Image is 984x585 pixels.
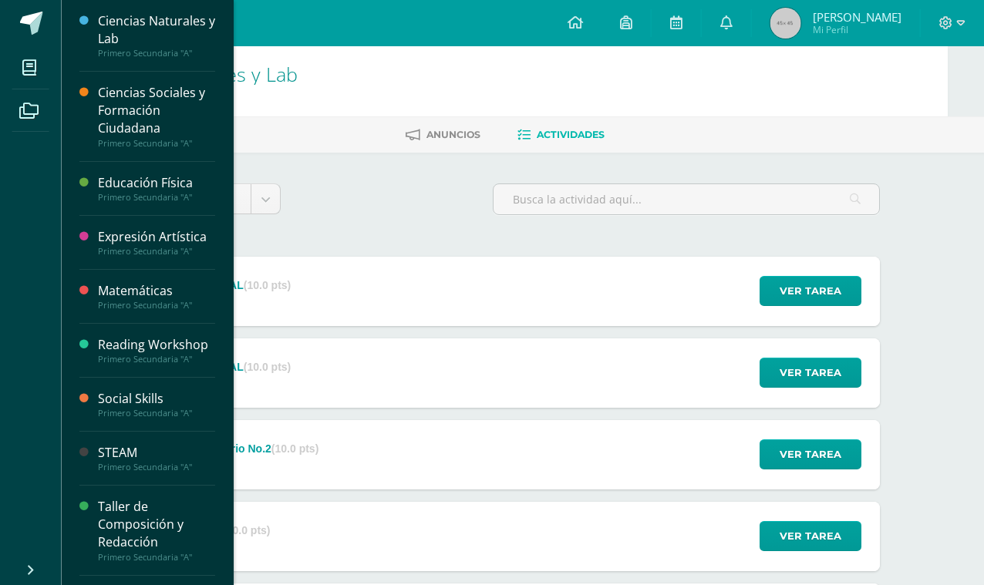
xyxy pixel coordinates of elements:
div: Primero Secundaria "A" [98,300,215,311]
span: Actividades [537,129,605,140]
a: Actividades [517,123,605,147]
div: Ciencias Naturales y Lab [98,12,215,48]
input: Busca la actividad aquí... [494,184,879,214]
a: Ciencias Sociales y Formación CiudadanaPrimero Secundaria "A" [98,84,215,148]
div: Primero Secundaria "A" [98,552,215,563]
a: Reading WorkshopPrimero Secundaria "A" [98,336,215,365]
div: STEAM [98,444,215,462]
strong: (10.0 pts) [244,361,291,373]
img: 45x45 [770,8,801,39]
a: Educación FísicaPrimero Secundaria "A" [98,174,215,203]
div: Primero Secundaria "A" [98,462,215,472]
a: Taller de Composición y RedacciónPrimero Secundaria "A" [98,498,215,562]
strong: (10.0 pts) [223,524,270,536]
span: Ver tarea [780,277,841,305]
span: Ver tarea [780,440,841,469]
span: Mi Perfil [813,23,901,36]
div: Taller de Composición y Redacción [98,498,215,551]
a: STEAMPrimero Secundaria "A" [98,444,215,472]
div: Expresión Artística [98,228,215,246]
span: Ver tarea [780,522,841,550]
div: Primero Secundaria "A" [98,408,215,419]
strong: (10.0 pts) [244,279,291,291]
button: Ver tarea [760,521,861,551]
div: Social Skills [98,390,215,408]
button: Ver tarea [760,276,861,306]
a: MatemáticasPrimero Secundaria "A" [98,282,215,311]
strong: (10.0 pts) [271,442,318,455]
a: Social SkillsPrimero Secundaria "A" [98,390,215,419]
div: Primero Secundaria "A" [98,354,215,365]
span: Anuncios [426,129,480,140]
span: Ver tarea [780,358,841,387]
a: Anuncios [406,123,480,147]
div: Primero Secundaria "A" [98,48,215,59]
span: [PERSON_NAME] [813,9,901,25]
div: Educación Física [98,174,215,192]
a: Ciencias Naturales y LabPrimero Secundaria "A" [98,12,215,59]
div: Primero Secundaria "A" [98,138,215,149]
div: Matemáticas [98,282,215,300]
div: Primero Secundaria "A" [98,246,215,257]
div: Ciencias Sociales y Formación Ciudadana [98,84,215,137]
button: Ver tarea [760,439,861,469]
button: Ver tarea [760,358,861,388]
div: Reading Workshop [98,336,215,354]
a: Expresión ArtísticaPrimero Secundaria "A" [98,228,215,257]
div: Primero Secundaria "A" [98,192,215,203]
